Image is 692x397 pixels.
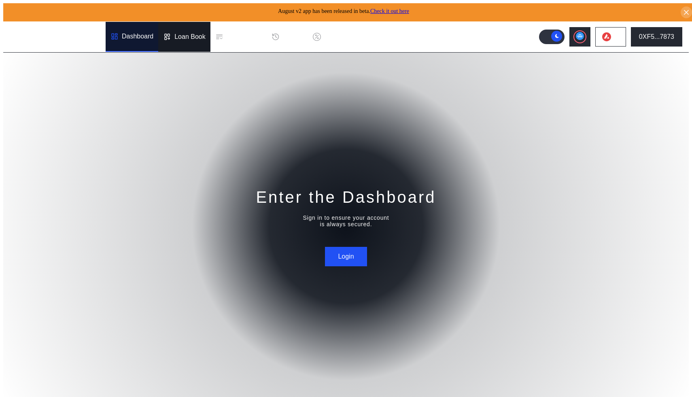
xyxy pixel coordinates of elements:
[324,33,373,40] div: Discount Factors
[267,22,308,52] a: History
[325,247,367,266] button: Login
[106,22,158,52] a: Dashboard
[595,27,626,47] button: chain logo
[278,8,409,14] span: August v2 app has been released in beta.
[639,33,674,40] div: 0XF5...7873
[227,33,262,40] div: Permissions
[256,187,436,208] div: Enter the Dashboard
[283,33,303,40] div: History
[631,27,682,47] button: 0XF5...7873
[122,33,153,40] div: Dashboard
[308,22,378,52] a: Discount Factors
[210,22,267,52] a: Permissions
[174,33,206,40] div: Loan Book
[303,214,389,227] div: Sign in to ensure your account is always secured.
[158,22,210,52] a: Loan Book
[602,32,611,41] img: chain logo
[370,8,409,14] a: Check it out here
